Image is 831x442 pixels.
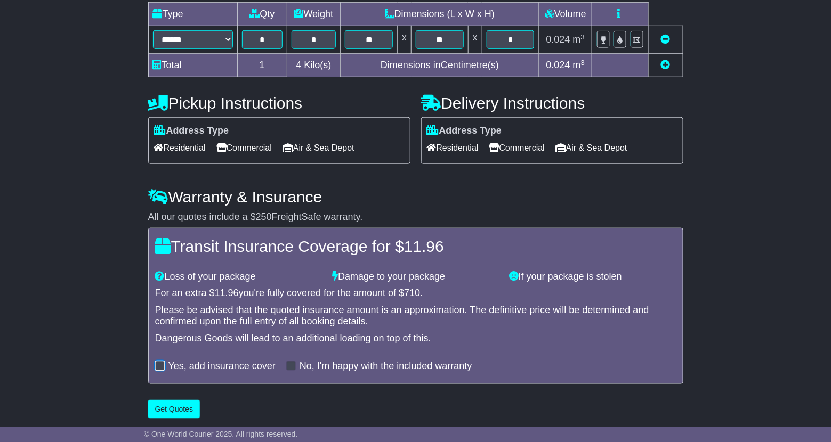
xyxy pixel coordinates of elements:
[546,60,570,70] span: 0.024
[661,34,671,45] a: Remove this item
[148,54,237,77] td: Total
[468,26,482,54] td: x
[573,34,585,45] span: m
[581,59,585,67] sup: 3
[489,140,545,156] span: Commercial
[300,361,472,372] label: No, I'm happy with the included warranty
[421,94,683,112] h4: Delivery Instructions
[287,54,341,77] td: Kilo(s)
[341,3,539,26] td: Dimensions (L x W x H)
[155,333,676,345] div: Dangerous Goods will lead to an additional loading on top of this.
[148,188,683,206] h4: Warranty & Insurance
[148,400,200,419] button: Get Quotes
[296,60,301,70] span: 4
[398,26,412,54] td: x
[154,125,229,137] label: Address Type
[155,288,676,299] div: For an extra $ you're fully covered for the amount of $ .
[404,288,420,298] span: 710
[427,125,502,137] label: Address Type
[215,288,239,298] span: 11.96
[327,271,504,283] div: Damage to your package
[427,140,479,156] span: Residential
[237,3,287,26] td: Qty
[287,3,341,26] td: Weight
[155,305,676,328] div: Please be advised that the quoted insurance amount is an approximation. The definitive price will...
[237,54,287,77] td: 1
[148,211,683,223] div: All our quotes include a $ FreightSafe warranty.
[539,3,592,26] td: Volume
[404,238,444,255] span: 11.96
[504,271,682,283] div: If your package is stolen
[155,238,676,255] h4: Transit Insurance Coverage for $
[216,140,272,156] span: Commercial
[148,3,237,26] td: Type
[283,140,354,156] span: Air & Sea Depot
[573,60,585,70] span: m
[546,34,570,45] span: 0.024
[144,430,298,438] span: © One World Courier 2025. All rights reserved.
[150,271,327,283] div: Loss of your package
[555,140,627,156] span: Air & Sea Depot
[581,33,585,41] sup: 3
[148,94,410,112] h4: Pickup Instructions
[154,140,206,156] span: Residential
[168,361,276,372] label: Yes, add insurance cover
[341,54,539,77] td: Dimensions in Centimetre(s)
[661,60,671,70] a: Add new item
[256,211,272,222] span: 250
